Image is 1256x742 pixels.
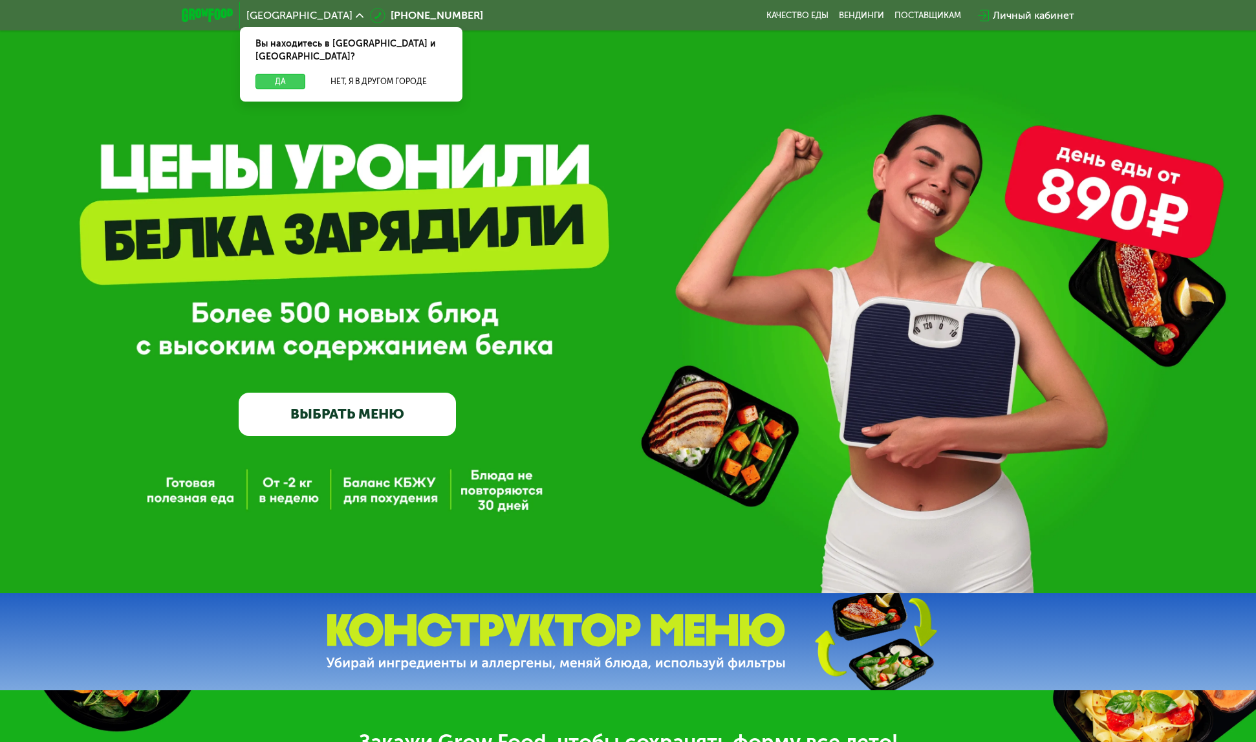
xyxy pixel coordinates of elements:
[239,393,456,436] a: ВЫБРАТЬ МЕНЮ
[246,10,352,21] span: [GEOGRAPHIC_DATA]
[894,10,961,21] div: поставщикам
[310,74,447,89] button: Нет, я в другом городе
[766,10,828,21] a: Качество еды
[839,10,884,21] a: Вендинги
[240,27,462,74] div: Вы находитесь в [GEOGRAPHIC_DATA] и [GEOGRAPHIC_DATA]?
[255,74,305,89] button: Да
[993,8,1074,23] div: Личный кабинет
[370,8,483,23] a: [PHONE_NUMBER]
